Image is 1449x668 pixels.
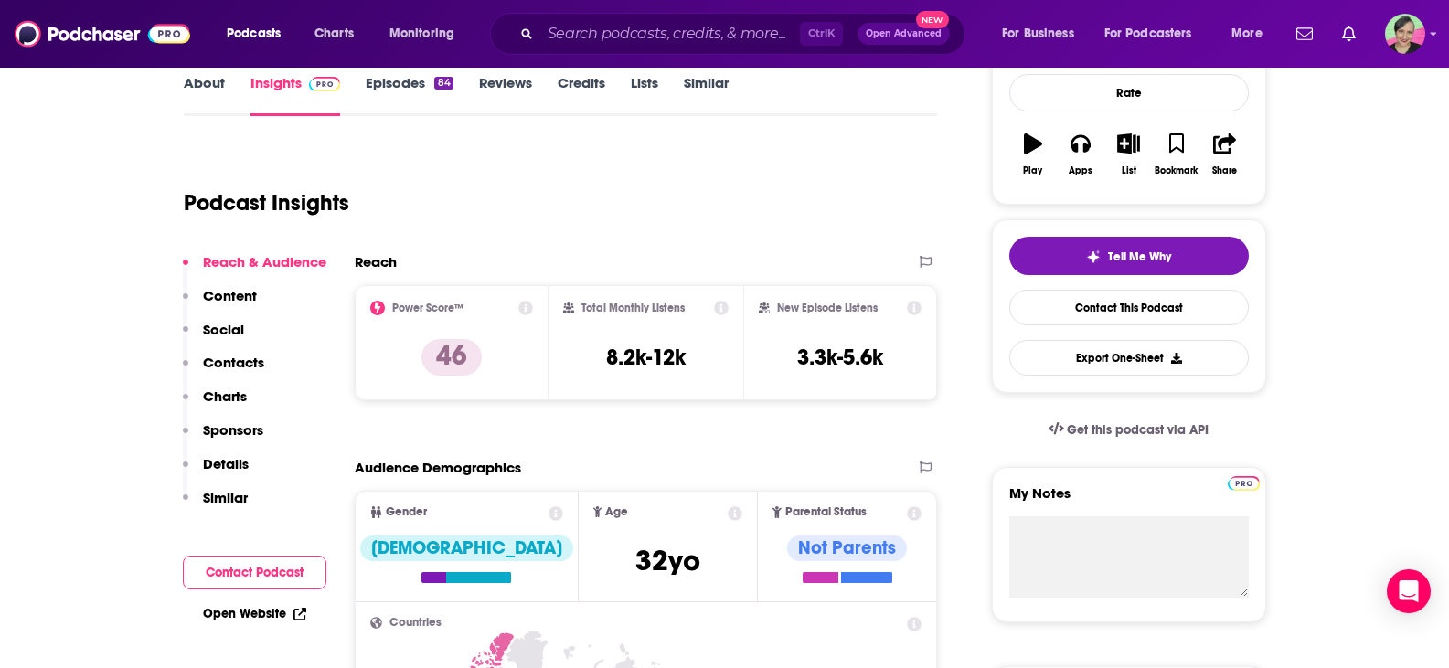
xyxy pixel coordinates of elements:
span: Parental Status [785,506,867,518]
a: Contact This Podcast [1009,290,1249,325]
span: Gender [386,506,427,518]
button: Play [1009,122,1057,187]
h2: Audience Demographics [355,459,521,476]
a: Pro website [1228,473,1260,491]
button: Export One-Sheet [1009,340,1249,376]
p: Social [203,321,244,338]
h1: Podcast Insights [184,189,349,217]
div: Share [1212,165,1237,176]
a: Show notifications dropdown [1289,18,1320,49]
p: Contacts [203,354,264,371]
a: Lists [631,74,658,116]
a: Charts [303,19,365,48]
div: Play [1023,165,1042,176]
a: Reviews [479,74,532,116]
p: Sponsors [203,421,263,439]
span: For Podcasters [1104,21,1192,47]
span: Open Advanced [866,29,942,38]
button: open menu [214,19,304,48]
a: Similar [684,74,729,116]
div: Search podcasts, credits, & more... [507,13,983,55]
button: Bookmark [1153,122,1200,187]
img: User Profile [1385,14,1425,54]
button: Similar [183,489,248,523]
div: Rate [1009,74,1249,111]
button: Charts [183,387,247,421]
div: 84 [434,77,453,90]
p: Content [203,287,257,304]
span: 32 yo [635,543,700,578]
span: Age [605,506,628,518]
a: InsightsPodchaser Pro [250,74,341,116]
span: Logged in as LizDVictoryBelt [1385,14,1425,54]
button: Open AdvancedNew [858,23,950,45]
div: Bookmark [1155,165,1198,176]
p: Reach & Audience [203,253,326,270]
button: open menu [989,19,1097,48]
h3: 3.3k-5.6k [797,344,883,371]
div: [DEMOGRAPHIC_DATA] [360,535,573,561]
a: About [184,74,225,116]
span: Podcasts [227,21,281,47]
span: Countries [389,617,442,629]
a: Show notifications dropdown [1335,18,1363,49]
a: Get this podcast via API [1034,408,1224,452]
span: More [1231,21,1263,47]
button: Share [1200,122,1248,187]
a: Credits [558,74,605,116]
h2: Power Score™ [392,302,463,314]
p: Details [203,455,249,472]
img: Podchaser Pro [309,77,341,91]
button: open menu [377,19,478,48]
img: tell me why sparkle [1086,249,1101,264]
img: Podchaser - Follow, Share and Rate Podcasts [15,16,190,51]
span: New [916,11,949,28]
div: Open Intercom Messenger [1387,569,1431,613]
input: Search podcasts, credits, & more... [540,19,800,48]
button: Details [183,455,249,489]
h2: New Episode Listens [777,302,878,314]
h2: Reach [355,253,397,270]
button: Show profile menu [1385,14,1425,54]
button: Reach & Audience [183,253,326,287]
button: Social [183,321,244,355]
a: Open Website [203,606,306,621]
p: 46 [421,339,482,376]
button: Sponsors [183,421,263,455]
span: Get this podcast via API [1067,422,1209,438]
div: Apps [1069,165,1092,176]
button: Contact Podcast [183,556,326,589]
span: Monitoring [389,21,454,47]
button: Apps [1057,122,1104,187]
span: For Business [1002,21,1074,47]
button: open menu [1092,19,1219,48]
span: Tell Me Why [1108,249,1171,264]
label: My Notes [1009,484,1249,516]
p: Similar [203,489,248,506]
a: Episodes84 [366,74,453,116]
h3: 8.2k-12k [606,344,686,371]
button: Contacts [183,354,264,387]
div: Not Parents [787,535,907,561]
img: Podchaser Pro [1228,476,1260,491]
button: open menu [1219,19,1285,48]
button: Content [183,287,257,321]
span: Charts [314,21,354,47]
p: Charts [203,387,247,405]
button: tell me why sparkleTell Me Why [1009,237,1249,275]
button: List [1104,122,1152,187]
span: Ctrl K [800,22,843,46]
h2: Total Monthly Listens [581,302,685,314]
div: List [1122,165,1136,176]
